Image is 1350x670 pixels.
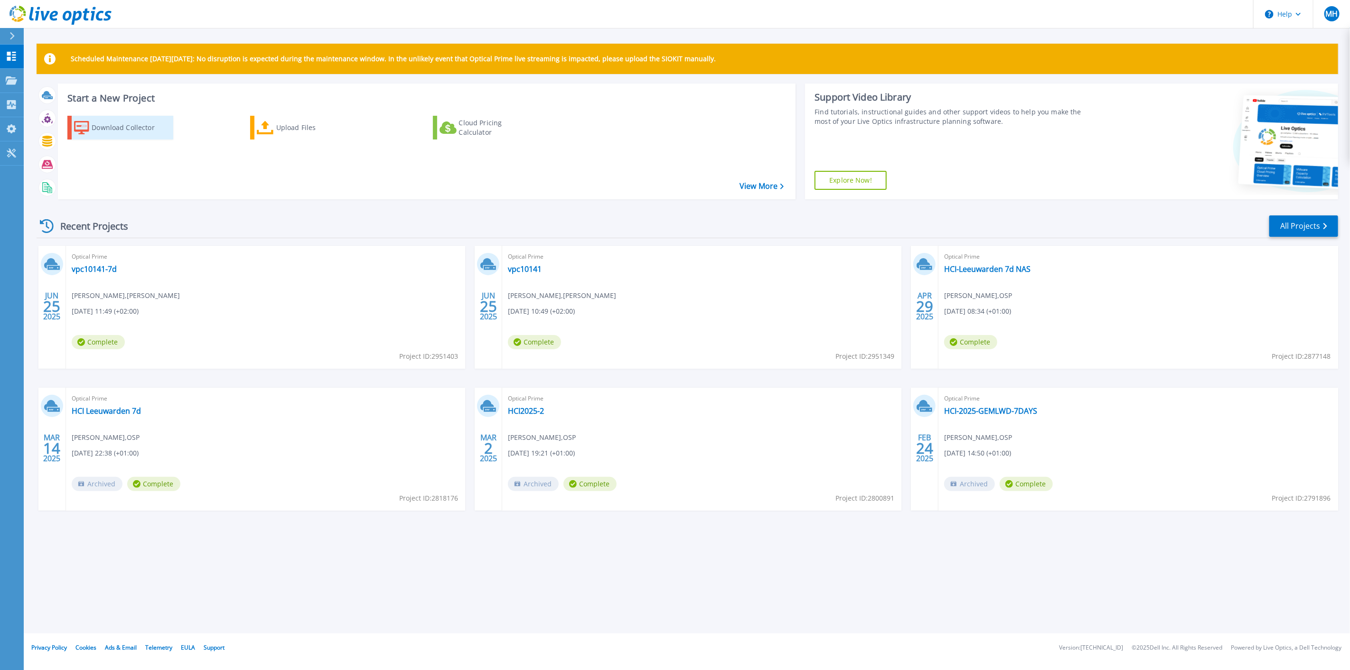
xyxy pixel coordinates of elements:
a: Telemetry [145,643,172,651]
div: MAR 2025 [479,431,497,465]
div: Cloud Pricing Calculator [459,118,535,137]
div: JUN 2025 [43,289,61,324]
span: [DATE] 11:49 (+02:00) [72,306,139,316]
span: Project ID: 2877148 [1272,351,1331,362]
span: [DATE] 08:34 (+01:00) [944,306,1011,316]
a: HCI2025-2 [508,406,544,416]
a: Cloud Pricing Calculator [433,116,539,140]
span: [DATE] 14:50 (+01:00) [944,448,1011,458]
div: Upload Files [276,118,352,137]
span: [DATE] 10:49 (+02:00) [508,306,575,316]
span: Optical Prime [508,393,896,404]
p: Scheduled Maintenance [DATE][DATE]: No disruption is expected during the maintenance window. In t... [71,55,716,63]
a: HCI-2025-GEMLWD-7DAYS [944,406,1037,416]
span: Complete [72,335,125,349]
span: Project ID: 2951403 [399,351,458,362]
div: Support Video Library [815,91,1091,103]
span: Optical Prime [944,393,1332,404]
div: Recent Projects [37,214,141,238]
li: © 2025 Dell Inc. All Rights Reserved [1132,645,1222,651]
a: Cookies [75,643,96,651]
span: Archived [72,477,122,491]
a: Explore Now! [815,171,887,190]
span: 2 [484,444,493,452]
a: HCI Leeuwarden 7d [72,406,141,416]
span: Complete [127,477,180,491]
span: Optical Prime [72,251,459,262]
div: APR 2025 [916,289,934,324]
span: Archived [944,477,995,491]
div: Download Collector [92,118,168,137]
span: 25 [43,302,60,310]
li: Powered by Live Optics, a Dell Technology [1231,645,1341,651]
span: [PERSON_NAME] , OSP [72,432,140,443]
a: HCI-Leeuwarden 7d NAS [944,264,1031,274]
span: 25 [480,302,497,310]
span: Optical Prime [944,251,1332,262]
span: 29 [916,302,933,310]
span: Archived [508,477,559,491]
div: MAR 2025 [43,431,61,465]
span: Optical Prime [508,251,896,262]
span: [DATE] 19:21 (+01:00) [508,448,575,458]
span: Complete [1000,477,1053,491]
span: [PERSON_NAME] , [PERSON_NAME] [508,290,616,301]
div: Find tutorials, instructional guides and other support videos to help you make the most of your L... [815,107,1091,126]
span: Complete [508,335,561,349]
span: 24 [916,444,933,452]
div: FEB 2025 [916,431,934,465]
a: All Projects [1269,215,1338,237]
a: vpc10141-7d [72,264,117,274]
span: [PERSON_NAME] , OSP [508,432,576,443]
span: Project ID: 2951349 [835,351,894,362]
a: Support [204,643,225,651]
div: JUN 2025 [479,289,497,324]
a: View More [740,182,784,191]
span: Complete [944,335,997,349]
span: [PERSON_NAME] , OSP [944,290,1012,301]
span: [PERSON_NAME] , [PERSON_NAME] [72,290,180,301]
h3: Start a New Project [67,93,784,103]
span: Project ID: 2818176 [399,493,458,503]
span: Optical Prime [72,393,459,404]
a: Download Collector [67,116,173,140]
a: Upload Files [250,116,356,140]
span: Project ID: 2791896 [1272,493,1331,503]
span: MH [1325,10,1338,18]
span: [PERSON_NAME] , OSP [944,432,1012,443]
a: Ads & Email [105,643,137,651]
li: Version: [TECHNICAL_ID] [1059,645,1123,651]
span: [DATE] 22:38 (+01:00) [72,448,139,458]
a: EULA [181,643,195,651]
a: vpc10141 [508,264,542,274]
a: Privacy Policy [31,643,67,651]
span: Project ID: 2800891 [835,493,894,503]
span: Complete [563,477,617,491]
span: 14 [43,444,60,452]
